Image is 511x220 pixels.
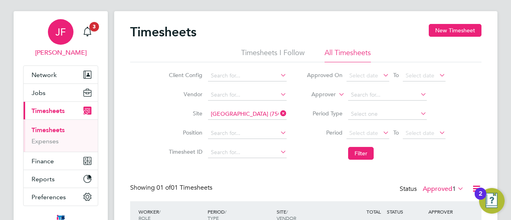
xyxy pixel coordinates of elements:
[130,24,196,40] h2: Timesheets
[307,129,343,136] label: Period
[349,129,378,137] span: Select date
[166,71,202,79] label: Client Config
[159,208,160,215] span: /
[156,184,171,192] span: 01 of
[208,147,287,158] input: Search for...
[32,175,55,183] span: Reports
[307,110,343,117] label: Period Type
[479,194,482,204] div: 2
[348,109,427,120] input: Select one
[300,91,336,99] label: Approver
[166,110,202,117] label: Site
[166,148,202,155] label: Timesheet ID
[426,204,468,219] div: APPROVER
[348,147,374,160] button: Filter
[24,102,98,119] button: Timesheets
[385,204,426,219] div: STATUS
[479,188,505,214] button: Open Resource Center, 2 new notifications
[307,71,343,79] label: Approved On
[429,24,481,37] button: New Timesheet
[423,185,464,193] label: Approved
[156,184,212,192] span: 01 Timesheets
[24,188,98,206] button: Preferences
[208,89,287,101] input: Search for...
[225,208,226,215] span: /
[55,27,66,37] span: JF
[208,70,287,81] input: Search for...
[32,71,57,79] span: Network
[24,152,98,170] button: Finance
[32,193,66,201] span: Preferences
[406,129,434,137] span: Select date
[24,170,98,188] button: Reports
[325,48,371,62] li: All Timesheets
[130,184,214,192] div: Showing
[166,129,202,136] label: Position
[208,128,287,139] input: Search for...
[348,89,427,101] input: Search for...
[32,157,54,165] span: Finance
[24,119,98,152] div: Timesheets
[24,84,98,101] button: Jobs
[208,109,287,120] input: Search for...
[23,19,98,57] a: JF[PERSON_NAME]
[23,48,98,57] span: Jo Flockhart
[452,185,456,193] span: 1
[32,107,65,115] span: Timesheets
[24,66,98,83] button: Network
[32,137,59,145] a: Expenses
[366,208,381,215] span: TOTAL
[286,208,288,215] span: /
[32,126,65,134] a: Timesheets
[79,19,95,45] a: 3
[241,48,305,62] li: Timesheets I Follow
[32,89,46,97] span: Jobs
[400,184,465,195] div: Status
[391,70,401,80] span: To
[391,127,401,138] span: To
[349,72,378,79] span: Select date
[166,91,202,98] label: Vendor
[89,22,99,32] span: 3
[406,72,434,79] span: Select date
